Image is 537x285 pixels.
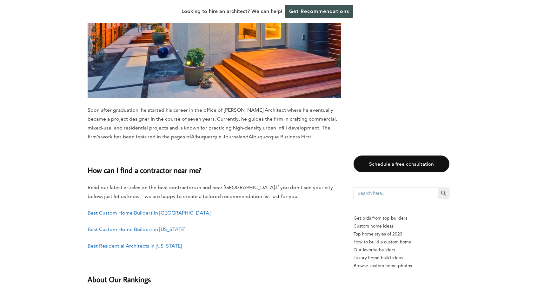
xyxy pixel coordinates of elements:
[354,246,449,254] a: Our favorite builders
[240,134,249,140] span: and
[354,188,438,199] input: Search here...
[88,243,182,249] a: Best Residential Architects in [US_STATE]
[88,184,276,190] span: Read our latest articles on the best contractors in and near [GEOGRAPHIC_DATA].
[88,184,333,199] span: If you don’t see your city below, just let us know – we are happy to create a tailored recommenda...
[249,134,313,140] span: Albuquerque Business First.
[285,5,353,18] a: Get Recommendations
[354,156,449,172] a: Schedule a free consultation
[354,214,449,222] p: Get bids from top builders
[354,262,449,270] a: Browse custom home photos
[354,230,449,238] a: Top home styles of 2023
[88,165,202,175] b: How can I find a contractor near me?
[354,254,449,262] a: Luxury home build ideas
[191,134,240,140] span: Albuquerque Journal
[88,210,210,216] a: Best Custom Home Builders in [GEOGRAPHIC_DATA]
[88,274,151,284] b: About Our Rankings
[354,238,449,246] a: How to build a custom home
[354,222,449,230] a: Custom home ideas
[88,226,185,232] a: Best Custom Home Builders in [US_STATE]
[88,107,337,140] span: Soon after graduation, he started his career in the office of [PERSON_NAME] Architect where he ev...
[440,190,447,197] svg: Search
